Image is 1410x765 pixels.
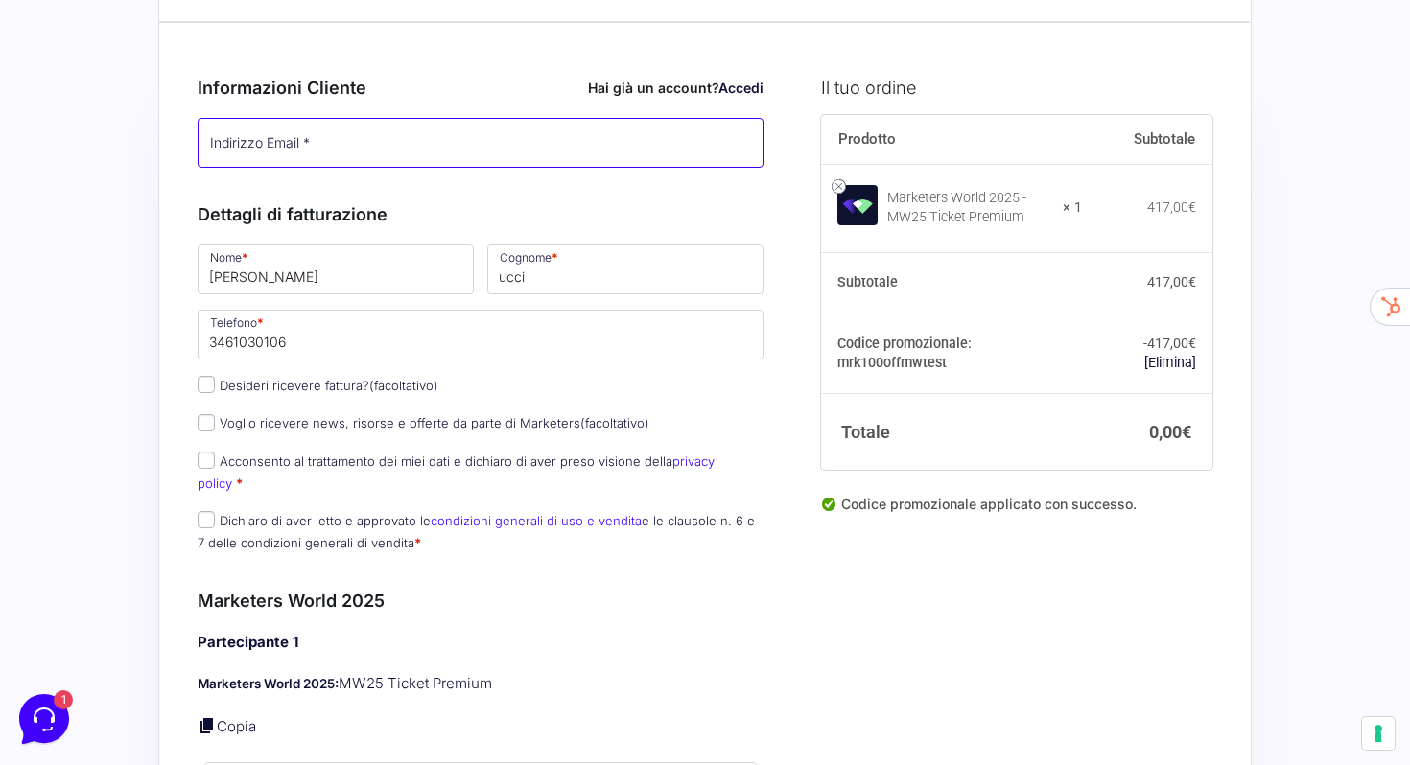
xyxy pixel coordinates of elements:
[23,100,361,157] a: [PERSON_NAME]Ciao 🙂 Se hai qualche domanda siamo qui per aiutarti!4 mesi fa1
[198,376,215,393] input: Desideri ricevere fattura?(facoltativo)
[1082,115,1212,165] th: Subtotale
[198,244,474,294] input: Nome *
[821,115,1082,165] th: Prodotto
[166,615,218,633] p: Messaggi
[81,130,292,150] p: Ciao 🙂 Se hai qualche domanda siamo qui per aiutarti!
[1147,199,1196,215] bdi: 417,00
[1063,198,1082,218] strong: × 1
[204,242,353,257] a: Apri Centro Assistenza
[198,453,715,491] label: Acconsento al trattamento dei miei dati e dichiaro di aver preso visione della
[821,313,1082,394] th: Codice promozionale: mrk100offmwtest
[15,690,73,748] iframe: Customerly Messenger Launcher
[1149,422,1191,442] bdi: 0,00
[837,185,878,225] img: Marketers World 2025 - MW25 Ticket Premium
[198,588,764,614] h3: Marketers World 2025
[1188,274,1196,290] span: €
[198,676,339,691] strong: Marketers World 2025:
[15,15,322,46] h2: Ciao da Marketers 👋
[821,252,1082,313] th: Subtotale
[821,393,1082,470] th: Totale
[58,615,90,633] p: Home
[1188,199,1196,215] span: €
[588,78,764,98] div: Hai già un account?
[198,118,764,168] input: Indirizzo Email *
[334,130,353,150] span: 1
[295,615,323,633] p: Aiuto
[81,107,292,127] span: [PERSON_NAME]
[821,494,1212,530] div: Codice promozionale applicato con successo.
[431,513,642,528] a: condizioni generali di uso e vendita
[487,244,764,294] input: Cognome *
[1362,717,1395,750] button: Le tue preferenze relative al consenso per le tecnologie di tracciamento
[580,415,649,430] span: (facoltativo)
[250,589,368,633] button: Aiuto
[171,77,353,92] a: [DEMOGRAPHIC_DATA] tutto
[198,632,764,654] h4: Partecipante 1
[198,415,649,430] label: Voglio ricevere news, risorse e offerte da parte di Marketers
[192,587,205,600] span: 1
[1147,336,1196,351] span: 417,00
[821,75,1212,101] h3: Il tuo ordine
[31,77,163,92] span: Le tue conversazioni
[1182,422,1191,442] span: €
[198,452,215,469] input: Acconsento al trattamento dei miei dati e dichiaro di aver preso visione dellaprivacy policy
[718,80,764,96] a: Accedi
[198,716,217,735] a: Copia i dettagli dell'acquirente
[198,378,438,393] label: Desideri ricevere fattura?
[198,511,215,528] input: Dichiaro di aver letto e approvato lecondizioni generali di uso e venditae le clausole n. 6 e 7 d...
[198,414,215,431] input: Voglio ricevere news, risorse e offerte da parte di Marketers(facoltativo)
[198,201,764,227] h3: Dettagli di fatturazione
[217,717,256,735] a: Copia
[31,165,353,203] button: Inizia una conversazione
[369,378,438,393] span: (facoltativo)
[198,310,764,359] input: Telefono *
[198,673,764,695] p: MW25 Ticket Premium
[1188,336,1196,351] span: €
[43,283,314,302] input: Cerca un articolo...
[1147,274,1196,290] bdi: 417,00
[31,109,69,148] img: dark
[198,75,764,101] h3: Informazioni Cliente
[887,189,1050,227] div: Marketers World 2025 - MW25 Ticket Premium
[198,513,755,550] label: Dichiaro di aver letto e approvato le e le clausole n. 6 e 7 delle condizioni generali di vendita
[15,589,133,633] button: Home
[1144,355,1196,370] a: Rimuovi il codice promozionale mrk100offmwtest
[303,107,353,125] p: 4 mesi fa
[133,589,251,633] button: 1Messaggi
[125,176,283,192] span: Inizia una conversazione
[1082,313,1212,394] td: -
[31,242,150,257] span: Trova una risposta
